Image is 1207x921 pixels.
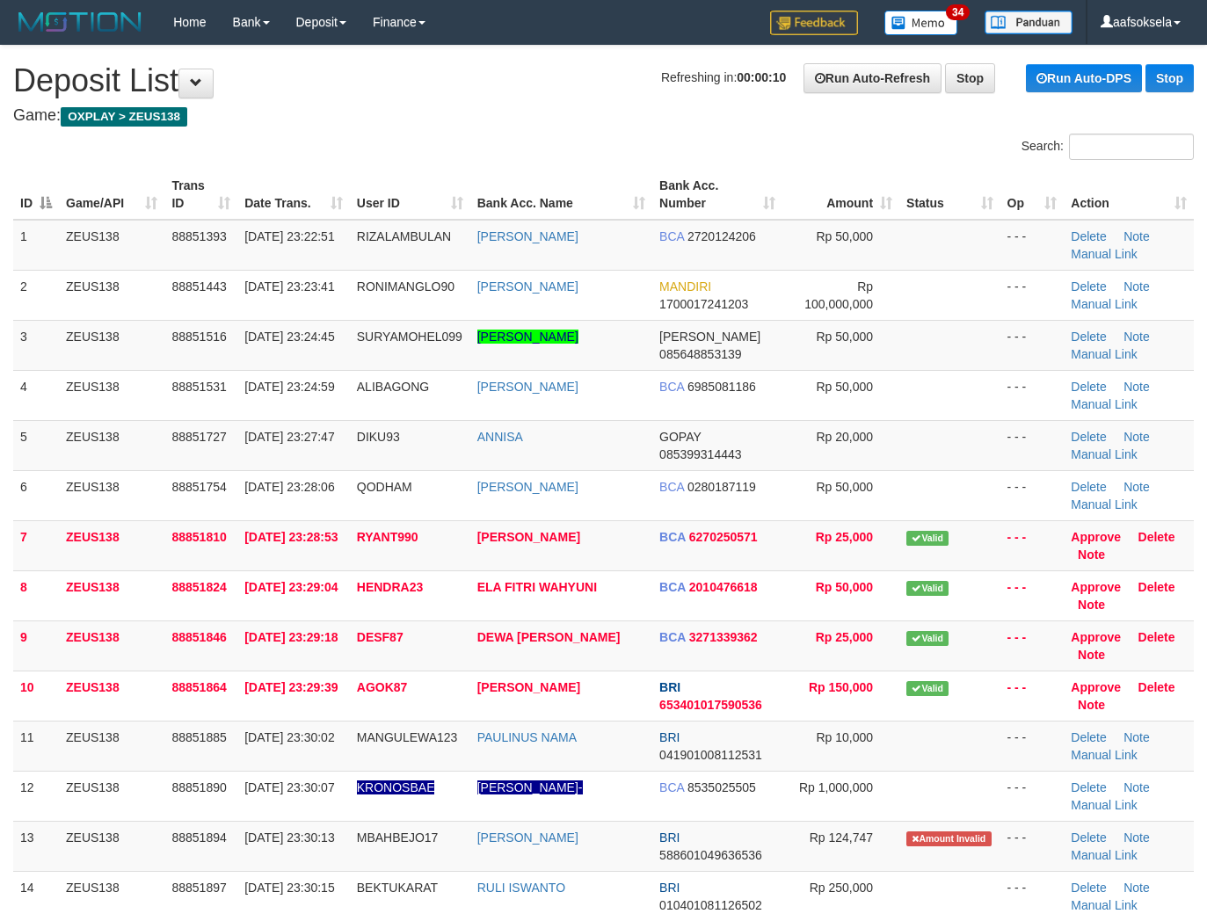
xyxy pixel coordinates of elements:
[357,630,404,644] span: DESF87
[1071,630,1121,644] a: Approve
[659,330,760,344] span: [PERSON_NAME]
[816,380,873,394] span: Rp 50,000
[13,270,59,320] td: 2
[477,730,577,744] a: PAULINUS NAMA
[13,821,59,871] td: 13
[477,330,578,344] a: [PERSON_NAME]
[1071,730,1106,744] a: Delete
[357,229,451,243] span: RIZALAMBULAN
[1000,620,1065,671] td: - - -
[1071,798,1138,812] a: Manual Link
[357,480,412,494] span: QODHAM
[1071,480,1106,494] a: Delete
[659,229,684,243] span: BCA
[1000,220,1065,271] td: - - -
[1078,698,1105,712] a: Note
[1000,520,1065,570] td: - - -
[13,9,147,35] img: MOTION_logo.png
[689,530,758,544] span: Copy 6270250571 to clipboard
[477,380,578,394] a: [PERSON_NAME]
[689,630,758,644] span: Copy 3271339362 to clipboard
[477,830,578,845] a: [PERSON_NAME]
[1123,430,1150,444] a: Note
[244,229,334,243] span: [DATE] 23:22:51
[1138,630,1175,644] a: Delete
[477,430,523,444] a: ANNISA
[1123,330,1150,344] a: Note
[59,220,164,271] td: ZEUS138
[477,229,578,243] a: [PERSON_NAME]
[1145,64,1194,92] a: Stop
[659,898,762,912] span: Copy 010401081126502 to clipboard
[59,320,164,370] td: ZEUS138
[477,780,583,794] a: [PERSON_NAME]-
[803,63,942,93] a: Run Auto-Refresh
[1123,881,1150,895] a: Note
[357,430,400,444] span: DIKU93
[687,380,756,394] span: Copy 6985081186 to clipboard
[1000,721,1065,771] td: - - -
[1071,229,1106,243] a: Delete
[477,580,597,594] a: ELA FITRI WAHYUNI
[1071,830,1106,845] a: Delete
[59,470,164,520] td: ZEUS138
[1000,871,1065,921] td: - - -
[1123,380,1150,394] a: Note
[1123,730,1150,744] a: Note
[1071,397,1138,411] a: Manual Link
[171,380,226,394] span: 88851531
[244,480,334,494] span: [DATE] 23:28:06
[13,671,59,721] td: 10
[244,330,334,344] span: [DATE] 23:24:45
[1000,570,1065,620] td: - - -
[477,881,565,895] a: RULI ISWANTO
[1026,64,1142,92] a: Run Auto-DPS
[171,780,226,794] span: 88851890
[659,630,686,644] span: BCA
[61,107,187,127] span: OXPLAY > ZEUS138
[357,830,439,845] span: MBAHBEJO17
[13,107,1194,125] h4: Game:
[13,771,59,821] td: 12
[477,680,580,694] a: [PERSON_NAME]
[357,580,423,594] span: HENDRA23
[1000,370,1065,420] td: - - -
[1123,279,1150,294] a: Note
[357,680,408,694] span: AGOK87
[1000,320,1065,370] td: - - -
[661,70,786,84] span: Refreshing in:
[477,279,578,294] a: [PERSON_NAME]
[659,530,686,544] span: BCA
[59,170,164,220] th: Game/API: activate to sort column ascending
[809,680,873,694] span: Rp 150,000
[171,881,226,895] span: 88851897
[13,320,59,370] td: 3
[13,370,59,420] td: 4
[1071,347,1138,361] a: Manual Link
[244,680,338,694] span: [DATE] 23:29:39
[659,480,684,494] span: BCA
[906,531,949,546] span: Valid transaction
[945,63,995,93] a: Stop
[13,220,59,271] td: 1
[1071,430,1106,444] a: Delete
[13,170,59,220] th: ID: activate to sort column descending
[985,11,1072,34] img: panduan.png
[770,11,858,35] img: Feedback.jpg
[946,4,970,20] span: 34
[659,447,741,461] span: Copy 085399314443 to clipboard
[1069,134,1194,160] input: Search:
[171,530,226,544] span: 88851810
[659,748,762,762] span: Copy 041901008112531 to clipboard
[244,830,334,845] span: [DATE] 23:30:13
[470,170,652,220] th: Bank Acc. Name: activate to sort column ascending
[59,871,164,921] td: ZEUS138
[687,480,756,494] span: Copy 0280187119 to clipboard
[171,830,226,845] span: 88851894
[1071,530,1121,544] a: Approve
[1000,470,1065,520] td: - - -
[357,380,429,394] span: ALIBAGONG
[171,279,226,294] span: 88851443
[659,347,741,361] span: Copy 085648853139 to clipboard
[659,580,686,594] span: BCA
